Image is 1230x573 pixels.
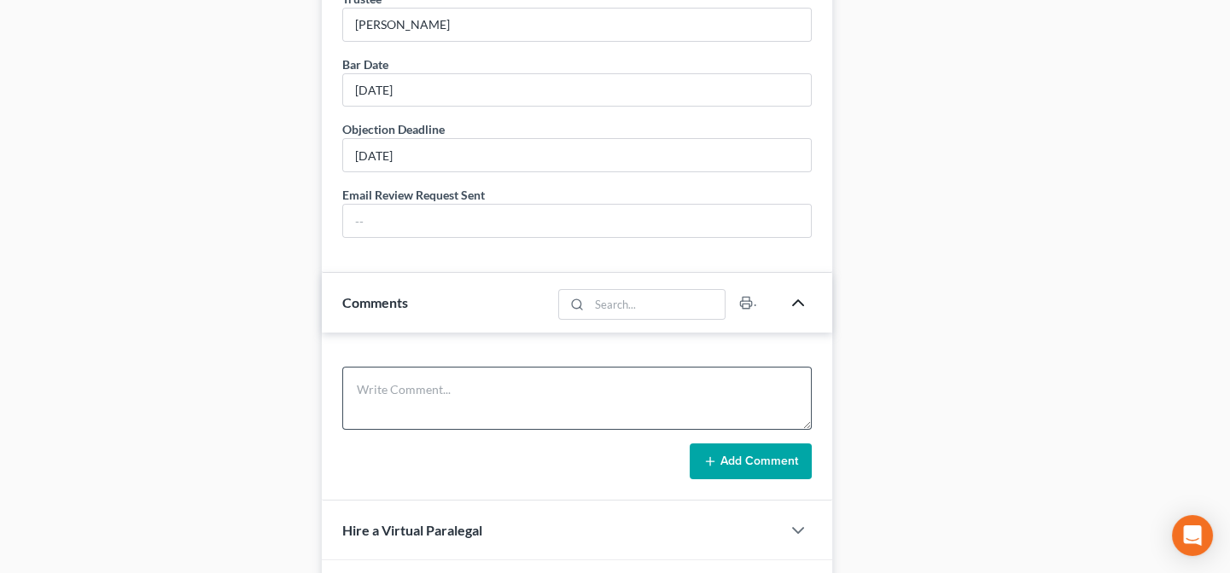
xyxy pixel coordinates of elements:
button: Add Comment [690,443,812,479]
input: -- [343,74,811,107]
div: Bar Date [342,55,388,73]
span: Comments [342,294,408,310]
div: Open Intercom Messenger [1172,515,1213,556]
div: Email Review Request Sent [342,186,485,204]
div: Objection Deadline [342,120,445,138]
input: -- [343,205,811,237]
input: -- [343,9,811,41]
span: Hire a Virtual Paralegal [342,522,482,538]
input: Search... [590,290,726,319]
input: -- [343,139,811,171]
